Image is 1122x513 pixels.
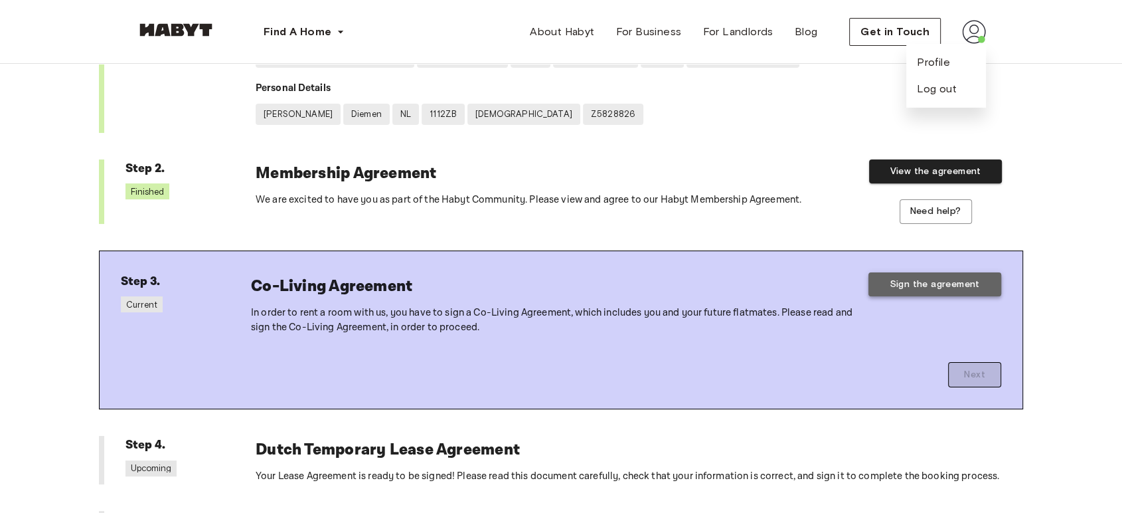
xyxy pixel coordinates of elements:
[869,164,1002,177] a: View the agreement
[251,306,852,336] p: In order to rent a room with us, you have to sign a Co-Living Agreement, which includes you and y...
[256,76,1002,101] h4: Personal Details
[900,199,972,224] button: Need help?
[784,19,829,45] a: Blog
[125,187,169,196] span: Finished
[256,159,801,187] h6: Membership Agreement
[422,108,465,121] span: 1112ZB
[795,24,818,40] span: Blog
[583,108,643,121] span: Z5828826
[917,81,957,97] button: Log out
[849,18,941,46] button: Get in Touch
[121,300,163,309] span: Current
[868,277,1001,290] a: Sign the agreement
[125,436,234,455] h6: Step 4.
[136,23,216,37] img: Habyt
[125,159,234,178] h6: Step 2.
[121,272,230,291] h6: Step 3.
[860,24,929,40] span: Get in Touch
[530,24,594,40] span: About Habyt
[253,19,355,45] button: Find A Home
[702,24,773,40] span: For Landlords
[917,54,950,70] a: Profile
[605,19,692,45] a: For Business
[519,19,605,45] a: About Habyt
[256,469,999,484] p: Your Lease Agreement is ready to be signed! Please read this document carefully, check that your ...
[256,193,801,208] p: We are excited to have you as part of the Habyt Community. Please view and agree to our Habyt Mem...
[264,24,331,40] span: Find A Home
[692,19,783,45] a: For Landlords
[467,108,580,121] span: [DEMOGRAPHIC_DATA]
[343,108,390,121] span: Diemen
[616,24,682,40] span: For Business
[962,20,986,44] img: avatar
[868,272,1001,297] button: Sign the agreement
[392,108,419,121] span: NL
[125,464,177,472] span: Upcoming
[869,159,1002,184] button: View the agreement
[251,272,852,300] h6: Co-Living Agreement
[256,436,999,464] h6: Dutch Temporary Lease Agreement
[256,108,341,121] span: [PERSON_NAME]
